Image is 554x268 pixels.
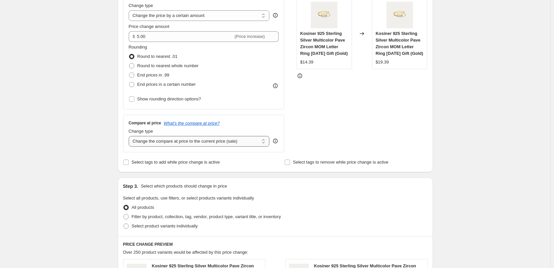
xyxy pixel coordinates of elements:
input: -10.00 [137,31,233,42]
img: 60106721300C-1_80x.jpg [386,2,413,28]
span: Select tags to remove while price change is active [293,160,388,165]
span: (Price increase) [235,34,265,39]
span: Filter by product, collection, tag, vendor, product type, variant title, or inventory [132,214,281,219]
span: $14.39 [300,60,313,65]
span: Round to nearest whole number [137,63,199,68]
span: All products [132,205,154,210]
span: Select all products, use filters, or select products variants individually [123,196,254,201]
img: 60106721300C-1_80x.jpg [311,2,337,28]
span: Show rounding direction options? [137,96,201,101]
button: What's the compare at price? [164,121,220,126]
span: End prices in a certain number [137,82,196,87]
h3: Compare at price [129,120,161,126]
h2: Step 3. [123,183,138,190]
h6: PRICE CHANGE PREVIEW [123,242,428,247]
span: $19.39 [376,60,389,65]
div: help [272,138,279,144]
span: Change type [129,3,153,8]
span: Kosiner 925 Sterling Silver Multicolor Pave Zircon MOM Letter Ring [DATE] Gift (Gold) [300,31,348,56]
span: Round to nearest .01 [137,54,177,59]
span: $ [133,34,135,39]
span: Over 250 product variants would be affected by this price change: [123,250,248,255]
span: Kosiner 925 Sterling Silver Multicolor Pave Zircon MOM Letter Ring [DATE] Gift (Gold) [376,31,423,56]
div: help [272,12,279,19]
p: Select which products should change in price [141,183,227,190]
span: Price change amount [129,24,170,29]
span: Change type [129,129,153,134]
span: Select tags to add while price change is active [132,160,220,165]
span: Rounding [129,45,147,50]
span: Select product variants individually [132,223,198,228]
span: End prices in .99 [137,72,170,77]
